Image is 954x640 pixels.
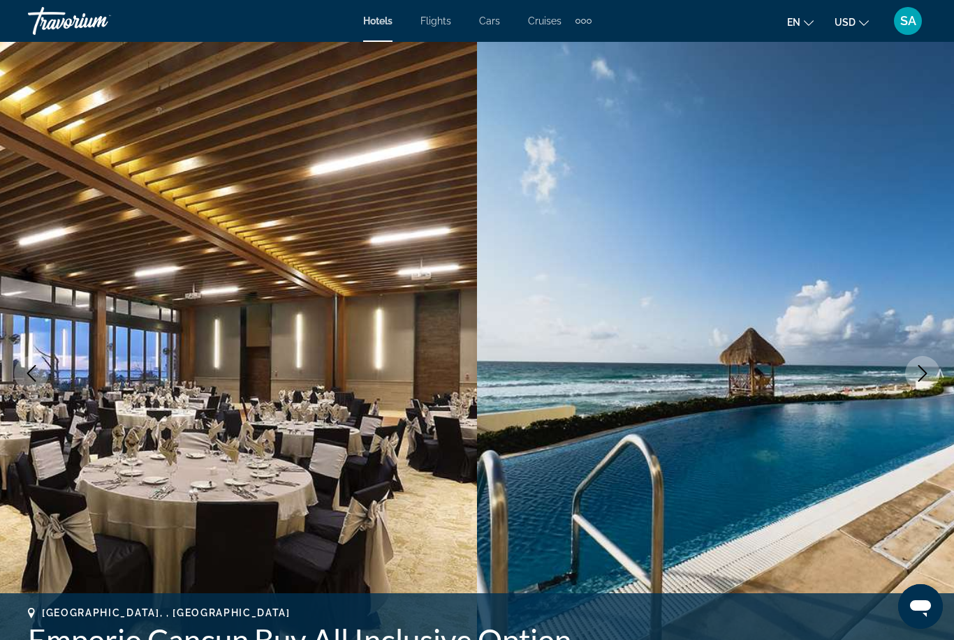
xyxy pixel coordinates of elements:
a: Hotels [363,15,392,27]
span: [GEOGRAPHIC_DATA], , [GEOGRAPHIC_DATA] [42,607,291,618]
a: Flights [420,15,451,27]
span: SA [900,14,916,28]
button: Change currency [835,12,869,32]
span: USD [835,17,856,28]
span: en [787,17,800,28]
button: Next image [905,356,940,391]
button: Extra navigation items [575,10,592,32]
button: Previous image [14,356,49,391]
a: Cars [479,15,500,27]
a: Travorium [28,3,168,39]
button: Change language [787,12,814,32]
a: Cruises [528,15,562,27]
button: User Menu [890,6,926,36]
iframe: Button to launch messaging window [898,584,943,629]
